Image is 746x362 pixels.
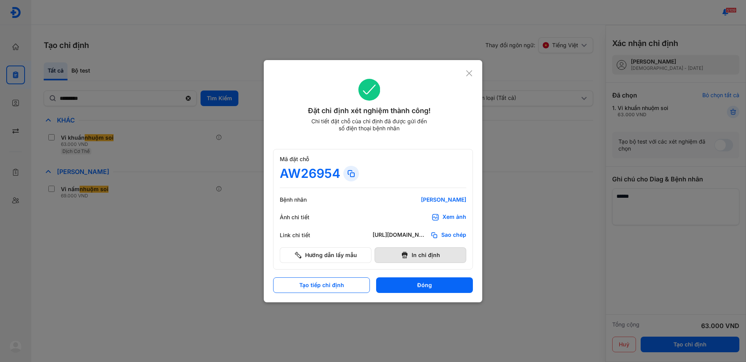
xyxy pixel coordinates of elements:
[280,214,327,221] div: Ảnh chi tiết
[280,196,327,203] div: Bệnh nhân
[441,231,466,239] span: Sao chép
[308,118,430,132] div: Chi tiết đặt chỗ của chỉ định đã được gửi đến số điện thoại bệnh nhân
[442,213,466,221] div: Xem ảnh
[280,166,340,181] div: AW26954
[373,231,427,239] div: [URL][DOMAIN_NAME]
[375,247,466,263] button: In chỉ định
[280,156,466,163] div: Mã đặt chỗ
[280,247,371,263] button: Hướng dẫn lấy mẫu
[273,277,370,293] button: Tạo tiếp chỉ định
[376,277,473,293] button: Đóng
[273,105,465,116] div: Đặt chỉ định xét nghiệm thành công!
[373,196,466,203] div: [PERSON_NAME]
[280,232,327,239] div: Link chi tiết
